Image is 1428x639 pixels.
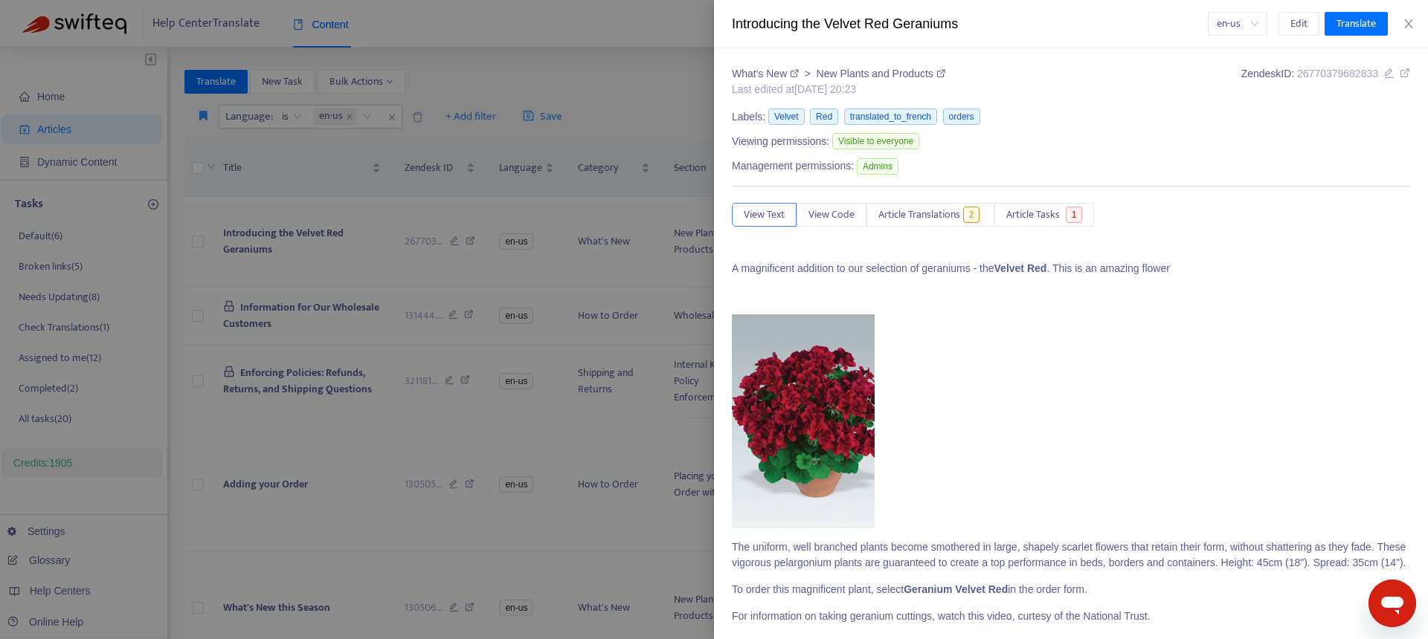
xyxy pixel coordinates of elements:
[732,134,829,149] span: Viewing permissions:
[732,14,1208,34] div: Introducing the Velvet Red Geraniums
[732,109,765,125] span: Labels:
[994,203,1094,227] button: Article Tasks1
[732,158,854,174] span: Management permissions:
[857,158,898,175] span: Admins
[732,261,1410,276] p: A magnificent addition to our selection of geraniums - the . This is an amazing flower
[732,539,1410,571] p: The uniform, well branched plants become smothered in large, shapely scarlet flowers that retain ...
[866,203,994,227] button: Article Translations2
[1066,207,1083,223] span: 1
[1006,207,1060,223] span: Article Tasks
[817,68,945,80] a: New Plants and Products
[963,207,980,223] span: 2
[797,203,866,227] button: View Code
[732,203,797,227] button: View Text
[1279,12,1319,36] button: Edit
[832,133,919,149] span: Visible to everyone
[732,68,802,80] a: What's New
[904,583,1008,595] strong: Geranium Velvet Red
[808,207,855,223] span: View Code
[744,207,785,223] span: View Text
[732,66,945,82] div: >
[1398,17,1419,31] button: Close
[1290,16,1308,32] span: Edit
[768,108,805,125] span: Velvet
[732,582,1410,597] p: To order this magnificent plant, select in the order form.
[1217,13,1258,35] span: en-us
[732,609,1410,624] p: For information on taking geranium cuttings, watch this video, curtesy of the National Trust.
[1297,68,1378,80] span: 26770379682833
[810,108,838,125] span: Red
[1403,18,1415,30] span: close
[1241,66,1410,97] div: Zendesk ID:
[732,314,875,528] img: Red flowering plant in a terracotta pot.
[878,207,960,223] span: Article Translations
[1337,16,1376,32] span: Translate
[1368,580,1416,627] iframe: Button to launch messaging window
[943,108,980,125] span: orders
[994,262,1047,274] strong: Velvet Red
[1325,12,1388,36] button: Translate
[732,82,945,97] div: Last edited at [DATE] 20:23
[844,108,937,125] span: translated_to_french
